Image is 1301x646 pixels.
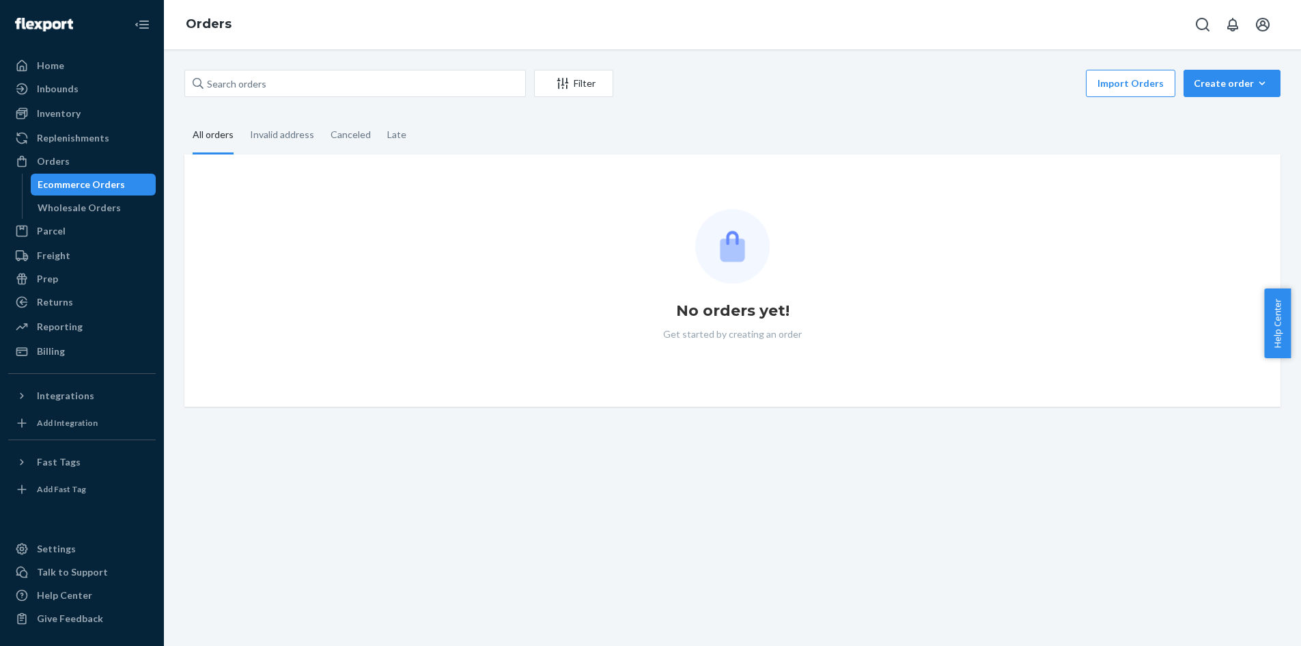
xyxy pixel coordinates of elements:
button: Help Center [1264,288,1291,358]
a: Prep [8,268,156,290]
a: Add Fast Tag [8,479,156,500]
div: Canceled [331,117,371,152]
div: Returns [37,295,73,309]
button: Open account menu [1249,11,1276,38]
a: Settings [8,538,156,560]
a: Orders [8,150,156,172]
input: Search orders [184,70,526,97]
ol: breadcrumbs [175,5,242,44]
div: Add Fast Tag [37,483,86,495]
a: Replenishments [8,127,156,149]
div: Integrations [37,389,94,403]
button: Filter [534,70,613,97]
button: Fast Tags [8,451,156,473]
div: Prep [37,272,58,286]
button: Import Orders [1086,70,1175,97]
div: Invalid address [250,117,314,152]
a: Talk to Support [8,561,156,583]
a: Add Integration [8,412,156,434]
div: Help Center [37,589,92,602]
a: Inbounds [8,78,156,100]
div: Wholesale Orders [38,201,121,215]
a: Wholesale Orders [31,197,156,219]
div: Inventory [37,107,81,120]
a: Help Center [8,584,156,606]
button: Open notifications [1219,11,1246,38]
div: Talk to Support [37,565,108,579]
a: Billing [8,340,156,362]
button: Open Search Box [1189,11,1216,38]
a: Orders [186,16,232,31]
div: Settings [37,542,76,556]
div: Reporting [37,320,83,334]
a: Inventory [8,103,156,124]
div: Replenishments [37,131,109,145]
div: Orders [37,154,70,168]
div: Create order [1194,77,1270,90]
a: Home [8,55,156,77]
div: Parcel [37,224,66,238]
div: Billing [37,345,65,358]
div: Give Feedback [37,612,103,625]
p: Get started by creating an order [663,327,802,341]
h1: No orders yet! [676,300,789,322]
div: Fast Tags [37,455,81,469]
button: Integrations [8,385,156,407]
div: Home [37,59,64,72]
div: Freight [37,249,70,263]
button: Create order [1184,70,1281,97]
div: Add Integration [37,417,98,429]
button: Give Feedback [8,608,156,630]
a: Reporting [8,316,156,338]
div: All orders [193,117,234,154]
a: Ecommerce Orders [31,174,156,196]
div: Late [387,117,406,152]
a: Freight [8,245,156,267]
button: Close Navigation [128,11,156,38]
div: Ecommerce Orders [38,178,125,191]
div: Inbounds [37,82,79,96]
img: Flexport logo [15,18,73,31]
a: Parcel [8,220,156,242]
div: Filter [535,77,613,90]
a: Returns [8,291,156,313]
img: Empty list [695,209,770,284]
